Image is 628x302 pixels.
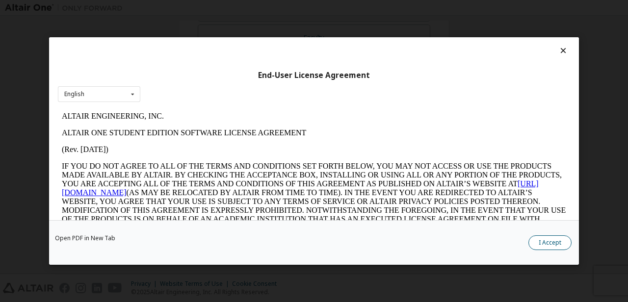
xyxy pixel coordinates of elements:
button: I Accept [528,235,572,250]
a: Open PDF in New Tab [55,235,115,241]
div: English [64,91,84,97]
p: (Rev. [DATE]) [4,37,508,46]
p: This Altair One Student Edition Software License Agreement (“Agreement”) is between Altair Engine... [4,132,508,168]
p: ALTAIR ENGINEERING, INC. [4,4,508,13]
a: [URL][DOMAIN_NAME] [4,72,481,89]
p: IF YOU DO NOT AGREE TO ALL OF THE TERMS AND CONDITIONS SET FORTH BELOW, YOU MAY NOT ACCESS OR USE... [4,54,508,125]
p: ALTAIR ONE STUDENT EDITION SOFTWARE LICENSE AGREEMENT [4,21,508,29]
div: End-User License Agreement [58,71,570,80]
